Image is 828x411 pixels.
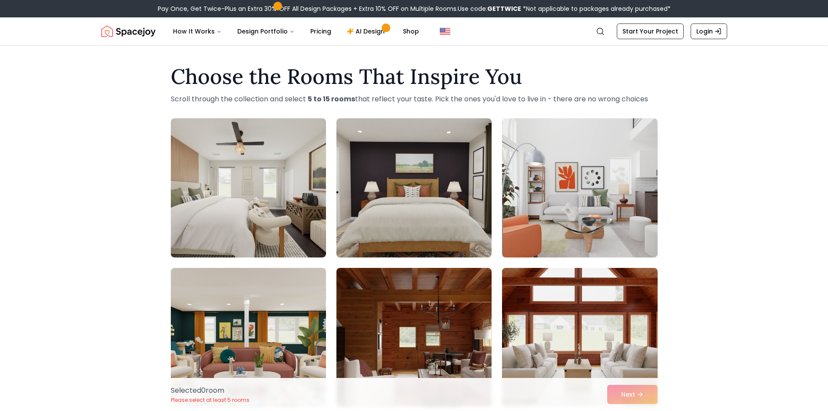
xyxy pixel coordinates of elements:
nav: Global [101,17,727,45]
a: Start Your Project [617,23,684,39]
nav: Main [166,23,426,40]
b: GETTWICE [487,4,521,13]
a: Shop [396,23,426,40]
img: Room room-2 [336,118,492,257]
p: Selected 0 room [171,385,249,396]
a: Spacejoy [101,23,156,40]
a: Login [691,23,727,39]
h1: Choose the Rooms That Inspire You [171,66,658,87]
img: Room room-3 [502,118,657,257]
a: Pricing [303,23,338,40]
button: How It Works [166,23,229,40]
img: United States [440,26,450,37]
span: *Not applicable to packages already purchased* [521,4,671,13]
a: AI Design [340,23,394,40]
img: Spacejoy Logo [101,23,156,40]
p: Please select at least 5 rooms [171,397,249,404]
img: Room room-4 [171,268,326,407]
img: Room room-6 [502,268,657,407]
p: Scroll through the collection and select that reflect your taste. Pick the ones you'd love to liv... [171,94,658,104]
span: Use code: [458,4,521,13]
img: Room room-5 [336,268,492,407]
img: Room room-1 [171,118,326,257]
strong: 5 to 15 rooms [308,94,355,104]
div: Pay Once, Get Twice-Plus an Extra 30% OFF All Design Packages + Extra 10% OFF on Multiple Rooms. [158,4,671,13]
button: Design Portfolio [230,23,302,40]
